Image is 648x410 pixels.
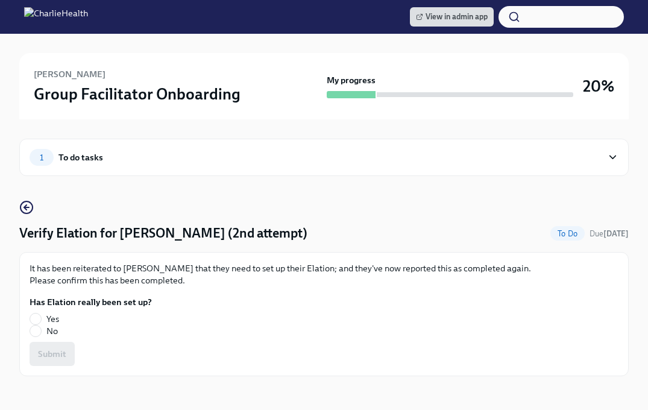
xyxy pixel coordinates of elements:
[58,151,103,164] div: To do tasks
[33,153,51,162] span: 1
[410,7,494,27] a: View in admin app
[19,224,307,242] h4: Verify Elation for [PERSON_NAME] (2nd attempt)
[24,7,88,27] img: CharlieHealth
[30,262,618,286] p: It has been reiterated to [PERSON_NAME] that they need to set up their Elation; and they've now r...
[327,74,376,86] strong: My progress
[46,325,58,337] span: No
[590,228,629,239] span: August 22nd, 2025 10:00
[590,229,629,238] span: Due
[46,313,59,325] span: Yes
[603,229,629,238] strong: [DATE]
[34,68,105,81] h6: [PERSON_NAME]
[416,11,488,23] span: View in admin app
[30,296,152,308] label: Has Elation really been set up?
[583,75,614,97] h3: 20%
[550,229,585,238] span: To Do
[34,83,241,105] h3: Group Facilitator Onboarding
